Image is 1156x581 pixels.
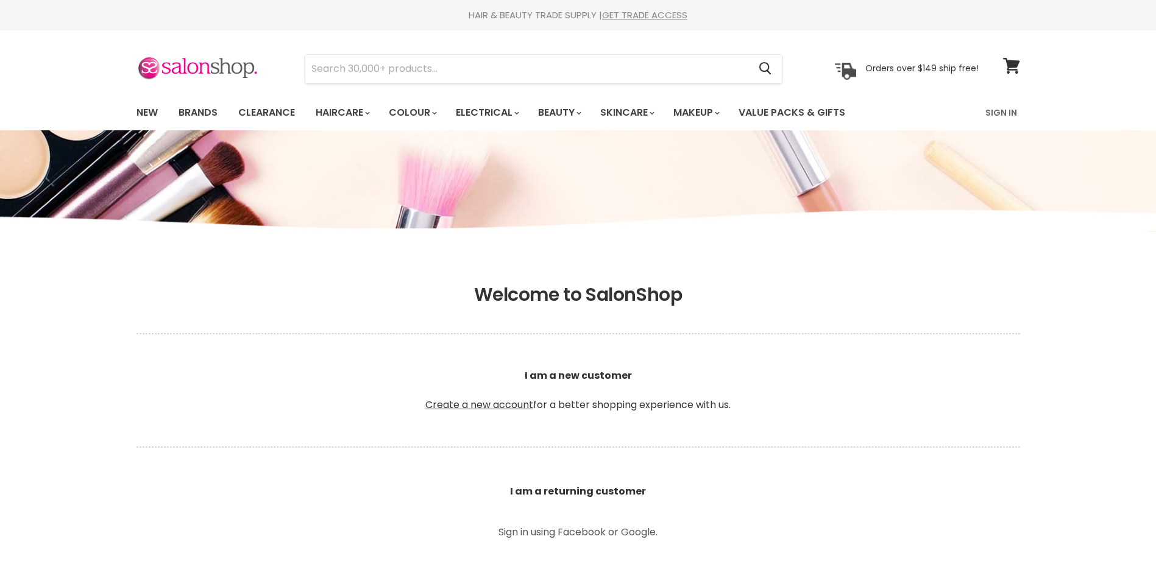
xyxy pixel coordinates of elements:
[127,100,167,125] a: New
[529,100,589,125] a: Beauty
[441,527,715,537] p: Sign in using Facebook or Google.
[865,63,979,74] p: Orders over $149 ship free!
[121,95,1035,130] nav: Main
[137,284,1020,306] h1: Welcome to SalonShop
[425,398,533,412] a: Create a new account
[729,100,854,125] a: Value Packs & Gifts
[525,368,632,382] b: I am a new customer
[121,9,1035,21] div: HAIR & BEAUTY TRADE SUPPLY |
[380,100,444,125] a: Colour
[305,54,782,83] form: Product
[307,100,377,125] a: Haircare
[750,55,782,83] button: Search
[127,95,917,130] ul: Main menu
[591,100,662,125] a: Skincare
[305,55,750,83] input: Search
[602,9,687,21] a: GET TRADE ACCESS
[664,100,727,125] a: Makeup
[137,339,1020,442] p: for a better shopping experience with us.
[169,100,227,125] a: Brands
[447,100,527,125] a: Electrical
[978,100,1024,125] a: Sign In
[229,100,304,125] a: Clearance
[510,484,646,498] b: I am a returning customer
